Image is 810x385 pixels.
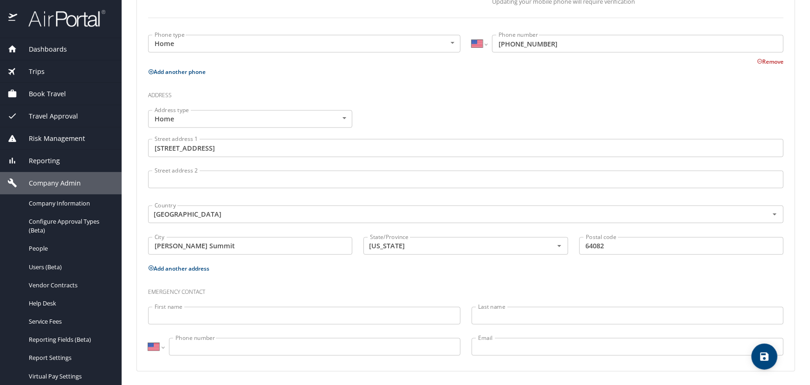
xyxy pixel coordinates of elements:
[17,66,45,77] span: Trips
[757,58,784,66] button: Remove
[148,110,352,128] div: Home
[554,240,565,252] button: Open
[29,372,110,381] span: Virtual Pay Settings
[18,9,105,27] img: airportal-logo.png
[17,44,67,54] span: Dashboards
[29,317,110,326] span: Service Fees
[29,217,110,235] span: Configure Approval Types (Beta)
[17,156,60,166] span: Reporting
[752,344,778,370] button: save
[148,68,206,76] button: Add another phone
[17,111,78,121] span: Travel Approval
[29,281,110,290] span: Vendor Contracts
[17,89,66,99] span: Book Travel
[29,199,110,208] span: Company Information
[8,9,18,27] img: icon-airportal.png
[29,263,110,272] span: Users (Beta)
[148,35,460,53] div: Home
[769,209,780,220] button: Open
[148,265,209,272] button: Add another address
[29,299,110,308] span: Help Desk
[148,282,784,298] h3: Emergency contact
[148,85,784,101] h3: Address
[29,244,110,253] span: People
[29,335,110,344] span: Reporting Fields (Beta)
[29,353,110,362] span: Report Settings
[17,178,81,188] span: Company Admin
[17,133,85,144] span: Risk Management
